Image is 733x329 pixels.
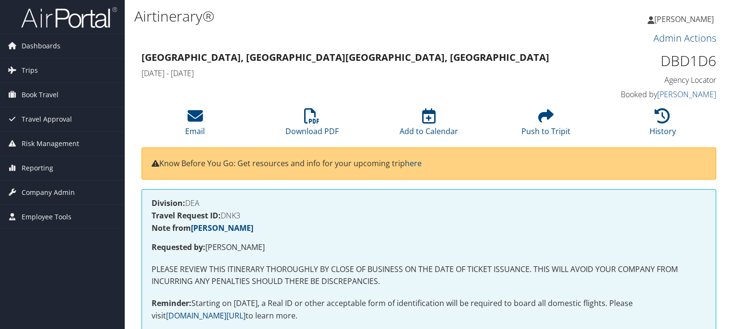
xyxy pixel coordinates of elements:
[142,51,549,64] strong: [GEOGRAPHIC_DATA], [GEOGRAPHIC_DATA] [GEOGRAPHIC_DATA], [GEOGRAPHIC_DATA]
[22,107,72,131] span: Travel Approval
[22,132,79,156] span: Risk Management
[650,113,676,136] a: History
[583,51,716,71] h1: DBD1D6
[583,89,716,100] h4: Booked by
[405,158,422,169] a: here
[152,242,205,252] strong: Requested by:
[152,198,185,208] strong: Division:
[152,297,706,322] p: Starting on [DATE], a Real ID or other acceptable form of identification will be required to boar...
[166,310,246,321] a: [DOMAIN_NAME][URL]
[653,32,716,45] a: Admin Actions
[521,113,570,136] a: Push to Tripit
[22,34,60,58] span: Dashboards
[152,158,706,170] p: Know Before You Go: Get resources and info for your upcoming trip
[654,14,714,24] span: [PERSON_NAME]
[185,113,205,136] a: Email
[583,75,716,85] h4: Agency Locator
[152,223,253,233] strong: Note from
[21,6,117,29] img: airportal-logo.png
[22,156,53,180] span: Reporting
[648,5,723,34] a: [PERSON_NAME]
[285,113,339,136] a: Download PDF
[152,210,221,221] strong: Travel Request ID:
[400,113,458,136] a: Add to Calendar
[657,89,716,100] a: [PERSON_NAME]
[152,298,191,308] strong: Reminder:
[22,58,38,82] span: Trips
[142,68,569,79] h4: [DATE] - [DATE]
[152,241,706,254] p: [PERSON_NAME]
[152,263,706,288] p: PLEASE REVIEW THIS ITINERARY THOROUGHLY BY CLOSE OF BUSINESS ON THE DATE OF TICKET ISSUANCE. THIS...
[22,83,59,107] span: Book Travel
[22,181,75,204] span: Company Admin
[22,205,71,229] span: Employee Tools
[191,223,253,233] a: [PERSON_NAME]
[134,6,527,26] h1: Airtinerary®
[152,212,706,219] h4: DNK3
[152,199,706,207] h4: DEA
